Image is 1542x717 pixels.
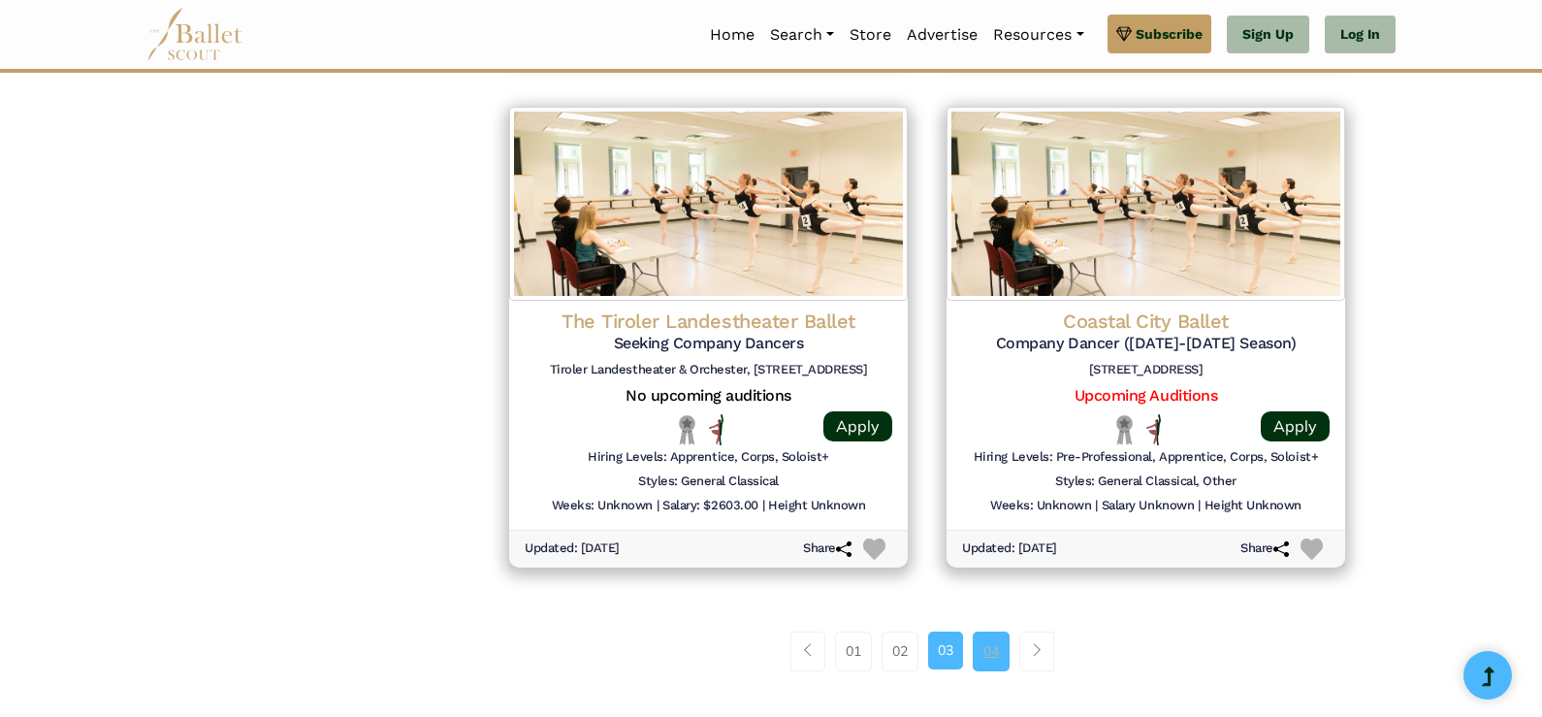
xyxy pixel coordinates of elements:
[662,498,757,514] h6: Salary: $2603.00
[525,334,892,354] h5: Seeking Company Dancers
[1055,473,1237,490] h6: Styles: General Classical, Other
[1102,498,1194,514] h6: Salary Unknown
[962,362,1330,378] h6: [STREET_ADDRESS]
[709,414,723,445] img: All
[1227,16,1309,54] a: Sign Up
[928,632,963,668] a: 03
[762,15,842,55] a: Search
[823,411,892,441] a: Apply
[1075,386,1217,405] a: Upcoming Auditions
[962,334,1330,354] h5: Company Dancer ([DATE]-[DATE] Season)
[525,362,892,378] h6: Tiroler Landestheater & Orchester, [STREET_ADDRESS]
[525,540,620,557] h6: Updated: [DATE]
[1301,538,1323,561] img: Heart
[657,498,659,514] h6: |
[1325,16,1396,54] a: Log In
[675,414,699,444] img: Local
[1240,540,1289,557] h6: Share
[1146,414,1161,445] img: All
[702,15,762,55] a: Home
[768,498,865,514] h6: Height Unknown
[1112,414,1137,444] img: Local
[638,473,779,490] h6: Styles: General Classical
[985,15,1091,55] a: Resources
[990,498,1091,514] h6: Weeks: Unknown
[552,498,653,514] h6: Weeks: Unknown
[842,15,899,55] a: Store
[1116,23,1132,45] img: gem.svg
[899,15,985,55] a: Advertise
[803,540,851,557] h6: Share
[973,632,1010,670] a: 04
[1205,498,1301,514] h6: Height Unknown
[863,538,885,561] img: Heart
[1136,23,1203,45] span: Subscribe
[882,632,918,670] a: 02
[962,309,1330,334] h4: Coastal City Ballet
[588,449,829,466] h6: Hiring Levels: Apprentice, Corps, Soloist+
[1095,498,1098,514] h6: |
[974,449,1318,466] h6: Hiring Levels: Pre-Professional, Apprentice, Corps, Soloist+
[1198,498,1201,514] h6: |
[790,632,1065,670] nav: Page navigation example
[1261,411,1330,441] a: Apply
[525,309,892,334] h4: The Tiroler Landestheater Ballet
[962,540,1057,557] h6: Updated: [DATE]
[509,107,908,301] img: Logo
[947,107,1345,301] img: Logo
[525,386,892,407] h5: No upcoming auditions
[1108,15,1211,53] a: Subscribe
[835,632,872,670] a: 01
[762,498,765,514] h6: |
